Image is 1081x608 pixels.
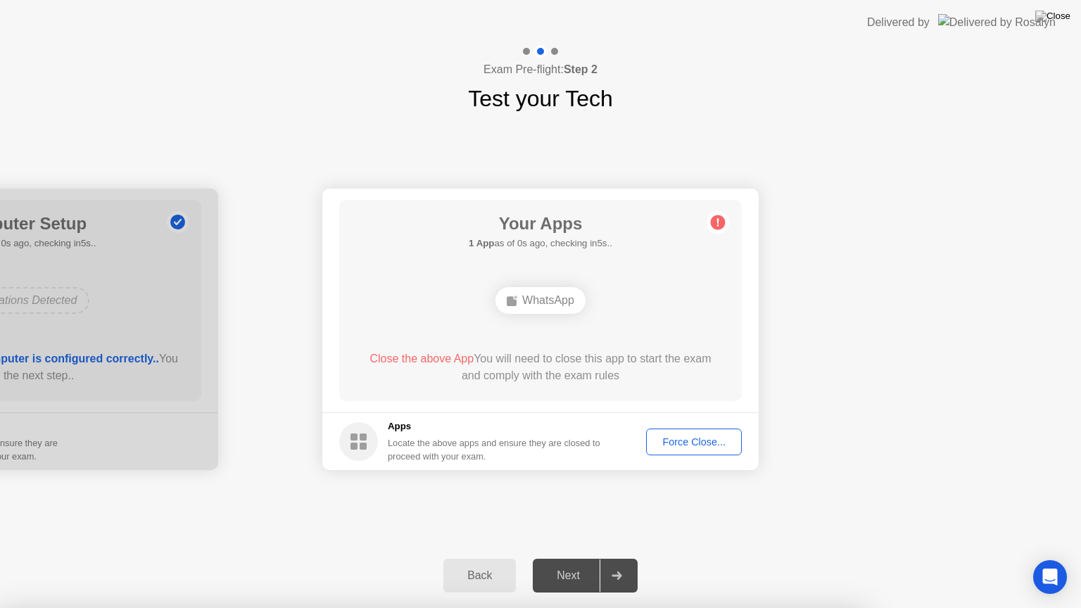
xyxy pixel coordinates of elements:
[651,436,737,448] div: Force Close...
[564,63,598,75] b: Step 2
[1033,560,1067,594] div: Open Intercom Messenger
[495,287,586,314] div: WhatsApp
[469,238,494,248] b: 1 App
[867,14,930,31] div: Delivered by
[483,61,598,78] h4: Exam Pre-flight:
[369,353,474,365] span: Close the above App
[360,350,722,384] div: You will need to close this app to start the exam and comply with the exam rules
[537,569,600,582] div: Next
[938,14,1056,30] img: Delivered by Rosalyn
[448,569,512,582] div: Back
[469,236,612,251] h5: as of 0s ago, checking in5s..
[469,211,612,236] h1: Your Apps
[388,436,601,463] div: Locate the above apps and ensure they are closed to proceed with your exam.
[468,82,613,115] h1: Test your Tech
[1035,11,1070,22] img: Close
[388,419,601,433] h5: Apps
